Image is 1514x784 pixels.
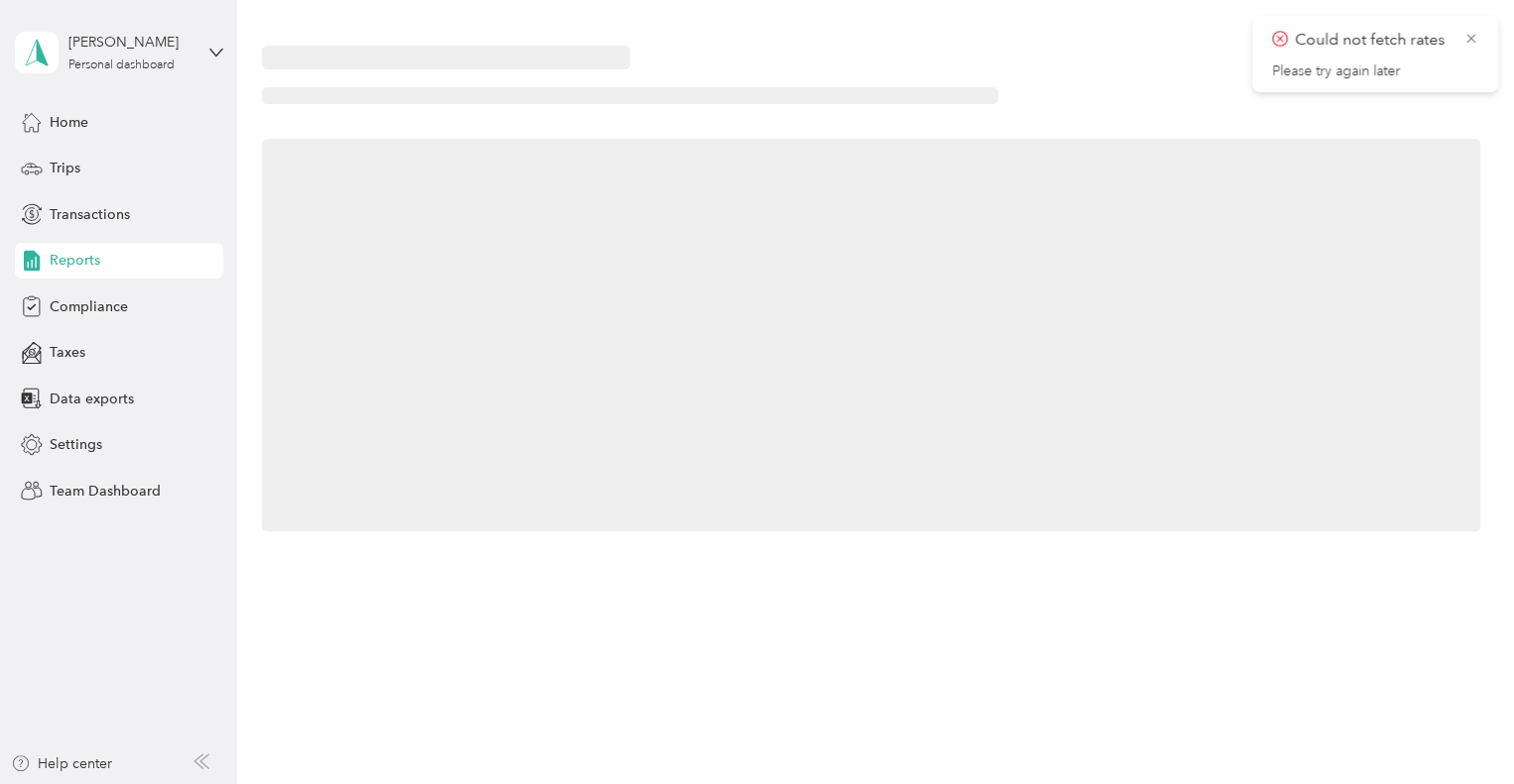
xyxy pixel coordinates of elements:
span: Team Dashboard [50,481,161,502]
span: Trips [50,158,80,178]
span: Taxes [50,342,85,363]
span: Reports [50,250,100,271]
div: [PERSON_NAME] [68,32,192,53]
button: Help center [11,753,112,774]
span: Settings [50,434,102,455]
p: Please try again later [1272,62,1478,80]
div: Personal dashboard [68,59,175,71]
span: Compliance [50,296,128,317]
span: Data exports [50,389,134,409]
span: Transactions [50,204,130,225]
iframe: Everlance-gr Chat Button Frame [1403,673,1514,784]
p: Could not fetch rates [1295,28,1450,53]
span: Home [50,112,88,133]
